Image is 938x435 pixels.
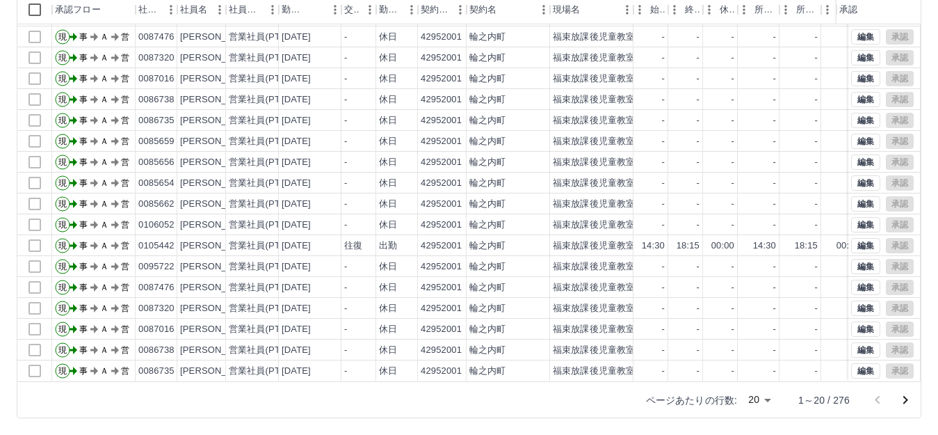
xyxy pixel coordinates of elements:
[421,281,462,294] div: 42952001
[851,134,880,149] button: 編集
[79,136,88,146] text: 事
[773,31,776,44] div: -
[58,157,67,167] text: 現
[773,156,776,169] div: -
[79,241,88,251] text: 事
[753,239,776,253] div: 14:30
[851,113,880,128] button: 編集
[58,32,67,42] text: 現
[815,156,818,169] div: -
[815,260,818,274] div: -
[58,241,67,251] text: 現
[731,281,734,294] div: -
[180,135,256,148] div: [PERSON_NAME]
[121,116,129,125] text: 営
[100,53,108,63] text: Ａ
[421,219,462,232] div: 42952001
[642,239,665,253] div: 14:30
[553,93,635,106] div: 福束放課後児童教室
[79,95,88,104] text: 事
[851,301,880,316] button: 編集
[662,198,665,211] div: -
[421,260,462,274] div: 42952001
[731,177,734,190] div: -
[553,260,635,274] div: 福束放課後児童教室
[138,114,175,127] div: 0086735
[662,72,665,86] div: -
[180,72,256,86] div: [PERSON_NAME]
[697,198,700,211] div: -
[282,281,311,294] div: [DATE]
[379,281,397,294] div: 休日
[469,114,506,127] div: 輪之内町
[731,135,734,148] div: -
[282,93,311,106] div: [DATE]
[662,156,665,169] div: -
[282,31,311,44] div: [DATE]
[180,177,256,190] div: [PERSON_NAME]
[58,283,67,292] text: 現
[815,114,818,127] div: -
[731,219,734,232] div: -
[79,32,88,42] text: 事
[697,219,700,232] div: -
[421,52,462,65] div: 42952001
[229,93,302,106] div: 営業社員(PT契約)
[180,219,256,232] div: [PERSON_NAME]
[138,281,175,294] div: 0087476
[553,52,635,65] div: 福束放課後児童教室
[79,74,88,84] text: 事
[379,260,397,274] div: 休日
[469,135,506,148] div: 輪之内町
[180,198,256,211] div: [PERSON_NAME]
[229,31,302,44] div: 営業社員(PT契約)
[469,281,506,294] div: 輪之内町
[79,220,88,230] text: 事
[100,262,108,271] text: Ａ
[138,177,175,190] div: 0085654
[851,155,880,170] button: 編集
[662,219,665,232] div: -
[121,136,129,146] text: 営
[180,156,256,169] div: [PERSON_NAME]
[229,239,302,253] div: 営業社員(PT契約)
[891,386,919,414] button: 次のページへ
[282,52,311,65] div: [DATE]
[344,260,347,274] div: -
[100,116,108,125] text: Ａ
[344,93,347,106] div: -
[379,239,397,253] div: 出勤
[344,31,347,44] div: -
[662,281,665,294] div: -
[773,72,776,86] div: -
[553,72,635,86] div: 福束放課後児童教室
[553,219,635,232] div: 福束放課後児童教室
[421,239,462,253] div: 42952001
[138,239,175,253] div: 0105442
[379,31,397,44] div: 休日
[344,281,347,294] div: -
[553,156,635,169] div: 福束放課後児童教室
[851,322,880,337] button: 編集
[773,114,776,127] div: -
[697,177,700,190] div: -
[138,52,175,65] div: 0087320
[731,156,734,169] div: -
[851,259,880,274] button: 編集
[851,29,880,45] button: 編集
[469,156,506,169] div: 輪之内町
[121,53,129,63] text: 営
[469,52,506,65] div: 輪之内町
[79,283,88,292] text: 事
[469,31,506,44] div: 輪之内町
[815,72,818,86] div: -
[379,52,397,65] div: 休日
[421,135,462,148] div: 42952001
[815,219,818,232] div: -
[180,239,256,253] div: [PERSON_NAME]
[100,283,108,292] text: Ａ
[553,281,635,294] div: 福束放課後児童教室
[229,72,302,86] div: 営業社員(PT契約)
[773,198,776,211] div: -
[851,280,880,295] button: 編集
